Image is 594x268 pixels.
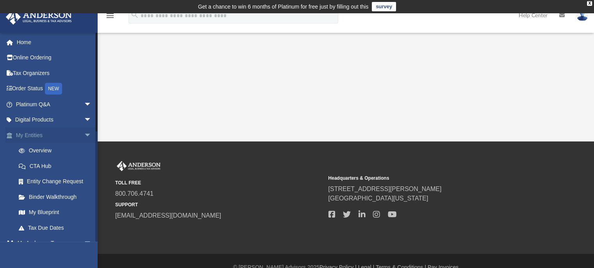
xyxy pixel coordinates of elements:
a: Home [5,34,103,50]
span: arrow_drop_down [84,96,100,113]
a: CTA Hub [11,158,103,174]
a: Tax Organizers [5,65,103,81]
a: survey [372,2,396,11]
small: Headquarters & Operations [328,175,535,182]
a: Order StatusNEW [5,81,103,97]
a: Digital Productsarrow_drop_down [5,112,103,128]
i: menu [105,11,115,20]
a: menu [105,15,115,20]
span: arrow_drop_down [84,236,100,252]
small: SUPPORT [115,201,323,208]
a: My Anderson Teamarrow_drop_down [5,236,100,251]
a: My Entitiesarrow_drop_down [5,127,103,143]
a: 800.706.4741 [115,190,153,197]
div: Get a chance to win 6 months of Platinum for free just by filling out this [198,2,369,11]
div: close [587,1,592,6]
a: Entity Change Request [11,174,103,189]
img: Anderson Advisors Platinum Portal [115,161,162,171]
a: Binder Walkthrough [11,189,103,205]
small: TOLL FREE [115,179,323,186]
a: Tax Due Dates [11,220,103,236]
div: NEW [45,83,62,95]
a: [GEOGRAPHIC_DATA][US_STATE] [328,195,428,202]
img: Anderson Advisors Platinum Portal [4,9,74,25]
a: Online Ordering [5,50,103,66]
span: arrow_drop_down [84,127,100,143]
img: User Pic [576,10,588,21]
a: Platinum Q&Aarrow_drop_down [5,96,103,112]
a: [STREET_ADDRESS][PERSON_NAME] [328,186,441,192]
a: My Blueprint [11,205,100,220]
a: [EMAIL_ADDRESS][DOMAIN_NAME] [115,212,221,219]
span: arrow_drop_down [84,112,100,128]
i: search [130,11,139,19]
a: Overview [11,143,103,159]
